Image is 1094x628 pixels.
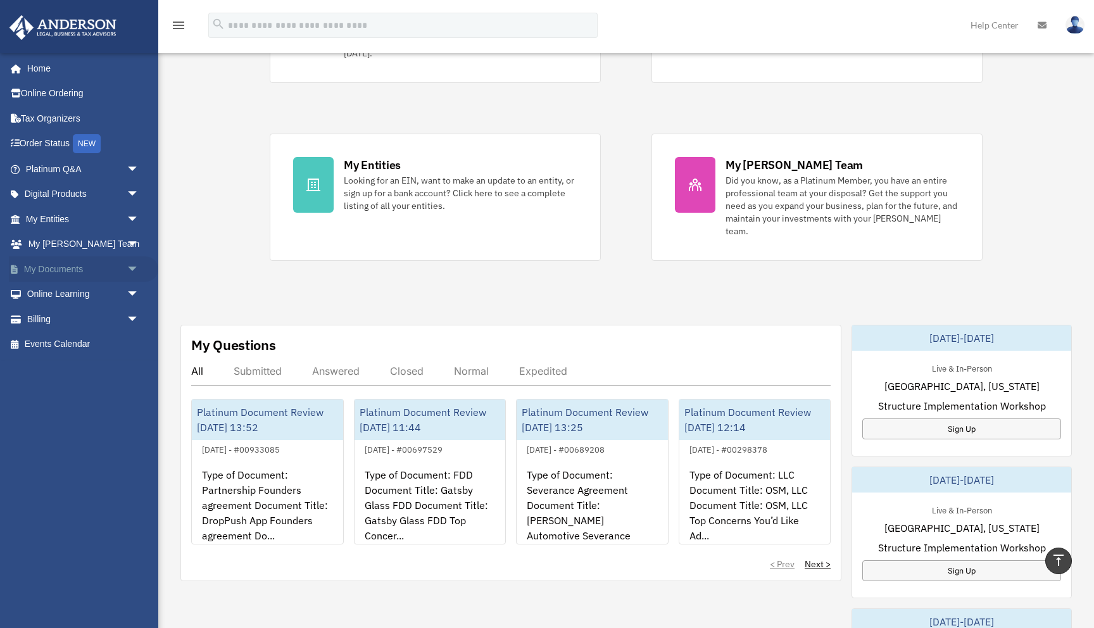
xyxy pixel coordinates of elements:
[651,134,983,261] a: My [PERSON_NAME] Team Did you know, as a Platinum Member, you have an entire professional team at...
[726,157,863,173] div: My [PERSON_NAME] Team
[127,306,152,332] span: arrow_drop_down
[191,336,276,355] div: My Questions
[9,282,158,307] a: Online Learningarrow_drop_down
[878,540,1046,555] span: Structure Implementation Workshop
[9,232,158,257] a: My [PERSON_NAME] Teamarrow_drop_down
[878,398,1046,413] span: Structure Implementation Workshop
[922,361,1002,374] div: Live & In-Person
[922,503,1002,516] div: Live & In-Person
[9,206,158,232] a: My Entitiesarrow_drop_down
[862,418,1061,439] a: Sign Up
[679,399,831,440] div: Platinum Document Review [DATE] 12:14
[852,467,1071,493] div: [DATE]-[DATE]
[270,134,601,261] a: My Entities Looking for an EIN, want to make an update to an entity, or sign up for a bank accoun...
[884,520,1040,536] span: [GEOGRAPHIC_DATA], [US_STATE]
[805,558,831,570] a: Next >
[516,399,669,544] a: Platinum Document Review [DATE] 13:25[DATE] - #00689208Type of Document: Severance Agreement Docu...
[171,22,186,33] a: menu
[517,442,615,455] div: [DATE] - #00689208
[679,399,831,544] a: Platinum Document Review [DATE] 12:14[DATE] - #00298378Type of Document: LLC Document Title: OSM,...
[127,232,152,258] span: arrow_drop_down
[1051,553,1066,568] i: vertical_align_top
[192,442,290,455] div: [DATE] - #00933085
[9,106,158,131] a: Tax Organizers
[517,457,668,556] div: Type of Document: Severance Agreement Document Title: [PERSON_NAME] Automotive Severance Agreemen...
[9,81,158,106] a: Online Ordering
[191,365,203,377] div: All
[9,56,152,81] a: Home
[355,442,453,455] div: [DATE] - #00697529
[454,365,489,377] div: Normal
[73,134,101,153] div: NEW
[234,365,282,377] div: Submitted
[192,457,343,556] div: Type of Document: Partnership Founders agreement Document Title: DropPush App Founders agreement ...
[1066,16,1085,34] img: User Pic
[127,256,152,282] span: arrow_drop_down
[127,156,152,182] span: arrow_drop_down
[312,365,360,377] div: Answered
[127,182,152,208] span: arrow_drop_down
[211,17,225,31] i: search
[9,131,158,157] a: Order StatusNEW
[884,379,1040,394] span: [GEOGRAPHIC_DATA], [US_STATE]
[355,399,506,440] div: Platinum Document Review [DATE] 11:44
[726,174,959,237] div: Did you know, as a Platinum Member, you have an entire professional team at your disposal? Get th...
[9,332,158,357] a: Events Calendar
[390,365,424,377] div: Closed
[852,325,1071,351] div: [DATE]-[DATE]
[191,399,344,544] a: Platinum Document Review [DATE] 13:52[DATE] - #00933085Type of Document: Partnership Founders agr...
[679,457,831,556] div: Type of Document: LLC Document Title: OSM, LLC Document Title: OSM, LLC Top Concerns You’d Like A...
[344,174,577,212] div: Looking for an EIN, want to make an update to an entity, or sign up for a bank account? Click her...
[862,560,1061,581] a: Sign Up
[9,256,158,282] a: My Documentsarrow_drop_down
[171,18,186,33] i: menu
[6,15,120,40] img: Anderson Advisors Platinum Portal
[355,457,506,556] div: Type of Document: FDD Document Title: Gatsby Glass FDD Document Title: Gatsby Glass FDD Top Conce...
[192,399,343,440] div: Platinum Document Review [DATE] 13:52
[519,365,567,377] div: Expedited
[127,206,152,232] span: arrow_drop_down
[9,182,158,207] a: Digital Productsarrow_drop_down
[127,282,152,308] span: arrow_drop_down
[517,399,668,440] div: Platinum Document Review [DATE] 13:25
[9,156,158,182] a: Platinum Q&Aarrow_drop_down
[9,306,158,332] a: Billingarrow_drop_down
[354,399,506,544] a: Platinum Document Review [DATE] 11:44[DATE] - #00697529Type of Document: FDD Document Title: Gats...
[1045,548,1072,574] a: vertical_align_top
[344,157,401,173] div: My Entities
[679,442,777,455] div: [DATE] - #00298378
